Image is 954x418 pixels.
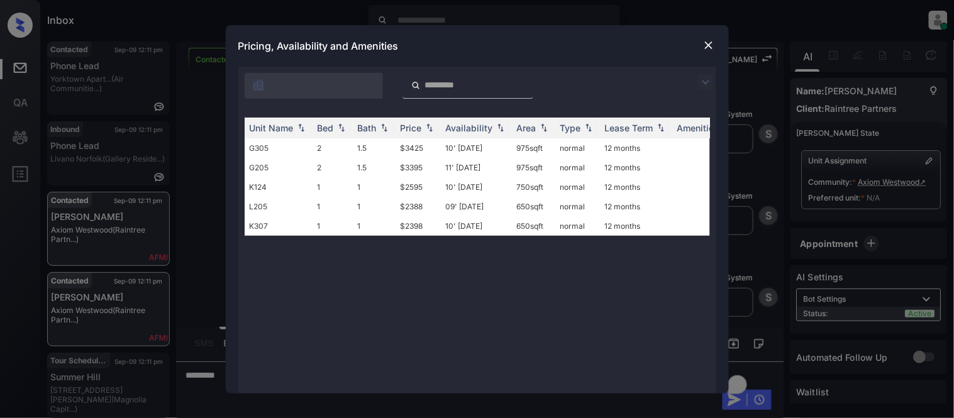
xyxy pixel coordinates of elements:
[560,123,581,133] div: Type
[600,197,672,216] td: 12 months
[555,158,600,177] td: normal
[605,123,653,133] div: Lease Term
[245,197,313,216] td: L205
[441,158,512,177] td: 11' [DATE]
[226,25,729,67] div: Pricing, Availability and Amenities
[335,123,348,132] img: sorting
[401,123,422,133] div: Price
[396,177,441,197] td: $2595
[698,75,713,90] img: icon-zuma
[555,138,600,158] td: normal
[353,177,396,197] td: 1
[353,197,396,216] td: 1
[423,123,436,132] img: sorting
[512,158,555,177] td: 975 sqft
[512,197,555,216] td: 650 sqft
[252,79,265,92] img: icon-zuma
[582,123,595,132] img: sorting
[411,80,421,91] img: icon-zuma
[512,216,555,236] td: 650 sqft
[353,138,396,158] td: 1.5
[441,138,512,158] td: 10' [DATE]
[353,158,396,177] td: 1.5
[600,158,672,177] td: 12 months
[245,158,313,177] td: G205
[538,123,550,132] img: sorting
[396,158,441,177] td: $3395
[313,138,353,158] td: 2
[512,138,555,158] td: 975 sqft
[353,216,396,236] td: 1
[313,197,353,216] td: 1
[295,123,308,132] img: sorting
[494,123,507,132] img: sorting
[600,177,672,197] td: 12 months
[677,123,719,133] div: Amenities
[512,177,555,197] td: 750 sqft
[378,123,391,132] img: sorting
[555,216,600,236] td: normal
[441,197,512,216] td: 09' [DATE]
[396,138,441,158] td: $3425
[441,216,512,236] td: 10' [DATE]
[517,123,536,133] div: Area
[245,216,313,236] td: K307
[245,138,313,158] td: G305
[313,158,353,177] td: 2
[313,177,353,197] td: 1
[396,216,441,236] td: $2398
[446,123,493,133] div: Availability
[313,216,353,236] td: 1
[396,197,441,216] td: $2388
[250,123,294,133] div: Unit Name
[441,177,512,197] td: 10' [DATE]
[702,39,715,52] img: close
[555,197,600,216] td: normal
[600,216,672,236] td: 12 months
[358,123,377,133] div: Bath
[318,123,334,133] div: Bed
[600,138,672,158] td: 12 months
[245,177,313,197] td: K124
[655,123,667,132] img: sorting
[555,177,600,197] td: normal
